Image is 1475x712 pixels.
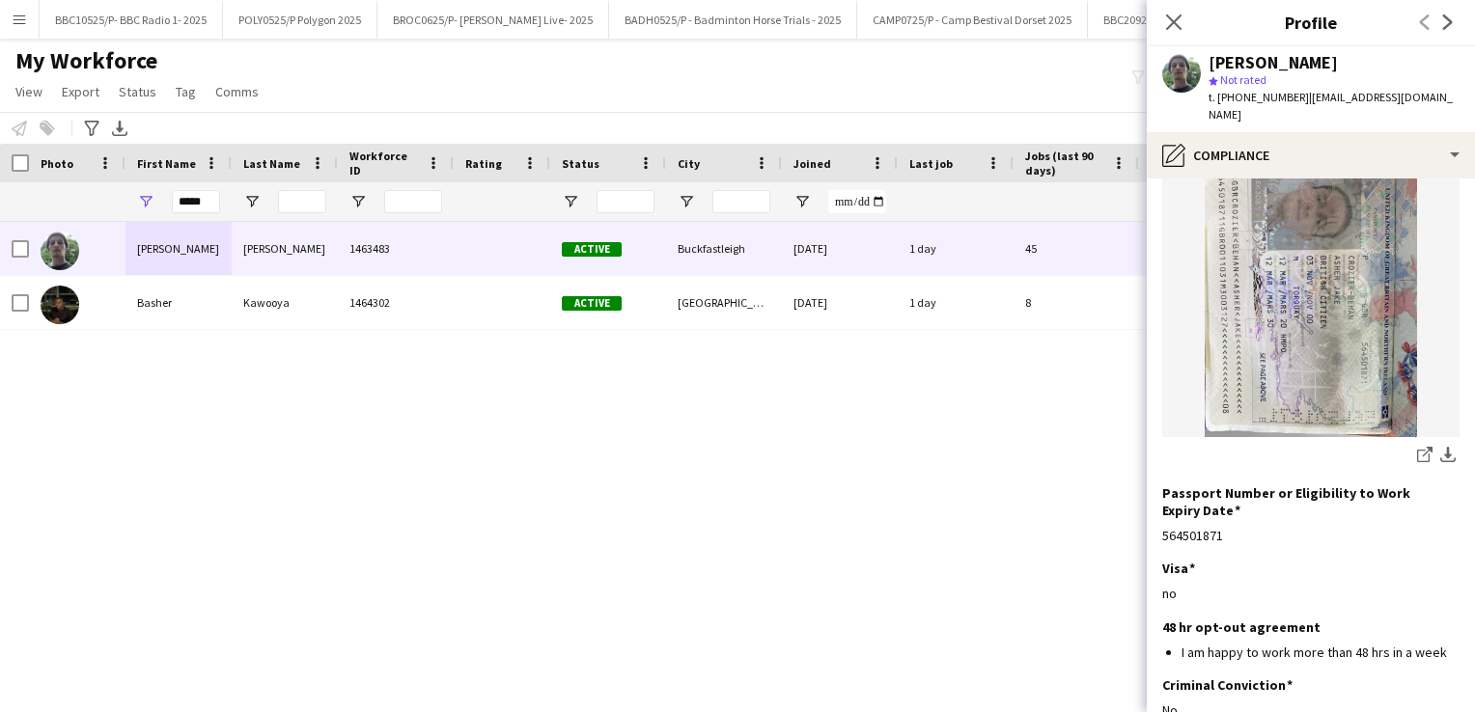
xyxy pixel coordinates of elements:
[232,276,338,329] div: Kawooya
[1088,1,1275,39] button: BBC20925/P- BBC RADIO 2- 2025
[111,79,164,104] a: Status
[1014,276,1139,329] div: 8
[137,193,154,210] button: Open Filter Menu
[465,156,502,171] span: Rating
[1209,90,1453,122] span: | [EMAIL_ADDRESS][DOMAIN_NAME]
[108,117,131,140] app-action-btn: Export XLSX
[1162,585,1460,602] div: no
[666,222,782,275] div: Buckfastleigh
[782,276,898,329] div: [DATE]
[377,1,609,39] button: BROC0625/P- [PERSON_NAME] Live- 2025
[384,190,442,213] input: Workforce ID Filter Input
[1162,676,1293,694] h3: Criminal Conviction
[137,156,196,171] span: First Name
[666,276,782,329] div: [GEOGRAPHIC_DATA]
[125,276,232,329] div: Basher
[909,156,953,171] span: Last job
[349,193,367,210] button: Open Filter Menu
[678,193,695,210] button: Open Filter Menu
[338,276,454,329] div: 1464302
[15,46,157,75] span: My Workforce
[712,190,770,213] input: City Filter Input
[678,156,700,171] span: City
[828,190,886,213] input: Joined Filter Input
[898,276,1014,329] div: 1 day
[1014,222,1139,275] div: 45
[41,232,79,270] img: Asher Crozier - Behan
[1209,54,1338,71] div: [PERSON_NAME]
[15,83,42,100] span: View
[1162,484,1444,519] h3: Passport Number or Eligibility to Work Expiry Date
[609,1,857,39] button: BADH0525/P - Badminton Horse Trials - 2025
[1220,72,1266,87] span: Not rated
[1147,10,1475,35] h3: Profile
[338,222,454,275] div: 1463483
[40,1,223,39] button: BBC10525/P- BBC Radio 1- 2025
[857,1,1088,39] button: CAMP0725/P - Camp Bestival Dorset 2025
[1162,154,1460,437] img: image.jpg
[176,83,196,100] span: Tag
[223,1,377,39] button: POLY0525/P Polygon 2025
[562,193,579,210] button: Open Filter Menu
[349,149,419,178] span: Workforce ID
[125,222,232,275] div: [PERSON_NAME]
[562,156,599,171] span: Status
[278,190,326,213] input: Last Name Filter Input
[243,156,300,171] span: Last Name
[119,83,156,100] span: Status
[1182,644,1460,661] li: I am happy to work more than 48 hrs in a week
[562,296,622,311] span: Active
[215,83,259,100] span: Comms
[1209,90,1309,104] span: t. [PHONE_NUMBER]
[232,222,338,275] div: [PERSON_NAME]
[793,193,811,210] button: Open Filter Menu
[41,286,79,324] img: Basher Kawooya
[168,79,204,104] a: Tag
[172,190,220,213] input: First Name Filter Input
[898,222,1014,275] div: 1 day
[41,156,73,171] span: Photo
[1025,149,1104,178] span: Jobs (last 90 days)
[80,117,103,140] app-action-btn: Advanced filters
[1162,527,1460,544] div: 564501871
[1147,132,1475,178] div: Compliance
[562,242,622,257] span: Active
[8,79,50,104] a: View
[62,83,99,100] span: Export
[782,222,898,275] div: [DATE]
[1162,560,1195,577] h3: Visa
[243,193,261,210] button: Open Filter Menu
[208,79,266,104] a: Comms
[1162,618,1321,636] h3: 48 hr opt-out agreement
[793,156,831,171] span: Joined
[597,190,654,213] input: Status Filter Input
[54,79,107,104] a: Export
